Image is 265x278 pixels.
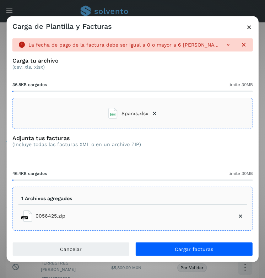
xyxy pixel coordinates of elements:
h3: Carga de Plantilla y Facturas [12,22,112,31]
span: Cargar facturas [175,246,213,251]
p: (Incluye todas las facturas XML o en un archivo ZIP) [12,141,141,148]
p: 1 Archivos agregados [21,196,72,202]
h3: Carga tu archivo [12,57,253,64]
h3: Adjunta tus facturas [12,135,141,141]
span: 46.4KB cargados [12,170,47,177]
span: 36.8KB cargados [12,81,47,88]
span: Sparxs.xlsx [121,109,148,117]
span: límite 30MB [228,81,253,88]
span: límite 30MB [228,170,253,177]
span: 0056425.zip [36,212,65,220]
p: (csv, xls, xlsx) [12,64,253,70]
button: Cancelar [12,242,130,256]
button: Cargar facturas [135,242,253,256]
span: Cancelar [60,246,82,251]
